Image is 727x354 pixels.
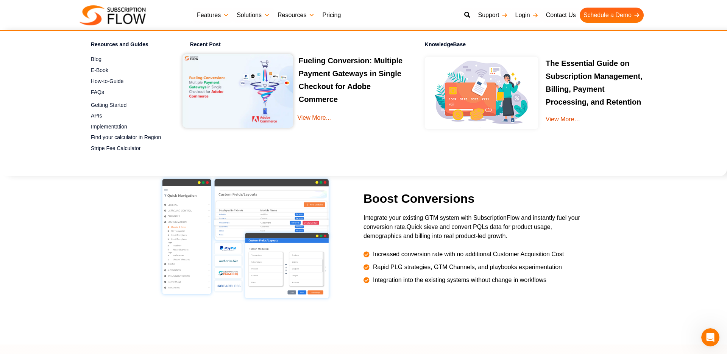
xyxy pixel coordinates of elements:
h4: KnowledgeBase [425,36,657,53]
h4: Resources and Guides [91,40,164,51]
h2: Boost Conversions [363,192,587,206]
span: Getting Started [91,101,126,109]
img: Multiple Payment Gateways in Single Checkout for Adobe Commerce [183,54,293,128]
span: E-Book [91,66,108,74]
a: Pricing [318,8,345,23]
a: View More... [297,113,403,134]
a: Login [512,8,542,23]
iframe: Intercom live chat [701,328,719,346]
a: View More… [546,116,580,122]
a: Contact Us [542,8,580,23]
img: Subscriptionflow [80,5,146,25]
a: Implementation [91,122,164,131]
a: Features [193,8,233,23]
span: Blog [91,55,101,63]
a: E-Book [91,66,164,75]
a: FAQs [91,88,164,97]
a: Fueling Conversion: Multiple Payment Gateways in Single Checkout for Adobe Commerce [299,56,403,106]
p: The Essential Guide on Subscription Management, Billing, Payment Processing, and Retention [546,57,646,108]
a: Solutions [233,8,274,23]
span: APIs [91,112,102,120]
img: Online-recurring-Billing-software [421,53,542,133]
span: Increased conversion rate with no additional Customer Acquisition Cost [371,250,564,259]
img: Quick-Navigation [157,174,334,303]
a: Blog [91,55,164,64]
span: FAQs [91,88,104,96]
span: How-to-Guide [91,77,123,85]
a: Stripe Fee Calculator [91,144,164,153]
span: Integration into the existing systems without change in workflows [371,276,546,285]
a: How-to-Guide [91,77,164,86]
p: Quick sieve and convert PQLs data for product usage, demographics and billing into real product-l... [363,213,587,241]
a: Getting Started [91,100,164,110]
h4: Recent Post [190,40,411,51]
span: Integrate your existing GTM system with SubscriptionFlow and instantly fuel your conversion rate. [363,215,580,230]
a: APIs [91,111,164,121]
a: Resources [274,8,318,23]
span: Rapid PLG strategies, GTM Channels, and playbooks experimentation [371,263,562,272]
span: Implementation [91,123,127,131]
a: Find your calculator in Region [91,133,164,142]
a: Support [474,8,511,23]
a: Schedule a Demo [580,8,644,23]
